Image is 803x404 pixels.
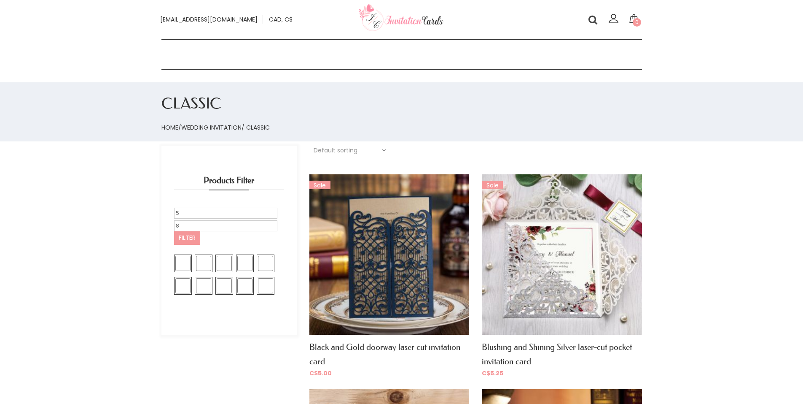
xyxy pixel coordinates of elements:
[482,369,490,377] span: C$
[181,123,242,132] a: Wedding Invitation
[309,342,460,366] a: Black and Gold doorway laser cut invitation card
[482,250,642,258] a: Sale
[174,220,277,231] input: Max price
[155,15,263,24] a: [EMAIL_ADDRESS][DOMAIN_NAME]
[174,231,200,244] button: Filter
[359,4,443,32] img: Invitationcards
[160,15,258,24] span: [EMAIL_ADDRESS][DOMAIN_NAME]
[627,11,641,28] a: 0
[482,369,503,377] span: 5.25
[309,250,470,258] a: Sale
[174,173,284,190] h4: Products Filter
[161,123,178,132] a: Home
[633,18,641,27] span: 0
[607,16,620,25] a: Login/register
[309,369,318,377] span: C$
[359,26,443,34] a: Your customized wedding cards
[482,181,503,189] span: Sale
[309,369,332,377] span: 5.00
[482,342,632,366] a: Blushing and Shining Silver laser-cut pocket invitation card
[309,146,390,156] select: Shop order
[174,208,277,219] input: Min price
[161,123,642,133] nav: / / Classic
[161,91,642,117] h1: Classic
[309,181,330,189] span: Sale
